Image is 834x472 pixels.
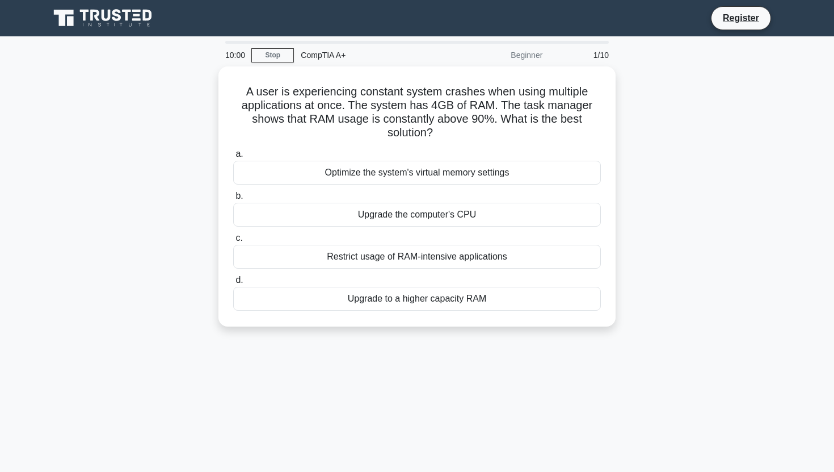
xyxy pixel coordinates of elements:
div: 10:00 [218,44,251,66]
div: CompTIA A+ [294,44,450,66]
div: Restrict usage of RAM-intensive applications [233,245,601,269]
span: c. [235,233,242,243]
div: Upgrade to a higher capacity RAM [233,287,601,311]
div: Beginner [450,44,549,66]
span: a. [235,149,243,158]
h5: A user is experiencing constant system crashes when using multiple applications at once. The syst... [232,85,602,140]
span: d. [235,275,243,285]
div: 1/10 [549,44,616,66]
div: Upgrade the computer's CPU [233,203,601,227]
a: Register [716,11,766,25]
span: b. [235,191,243,201]
a: Stop [251,48,294,62]
div: Optimize the system's virtual memory settings [233,161,601,185]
